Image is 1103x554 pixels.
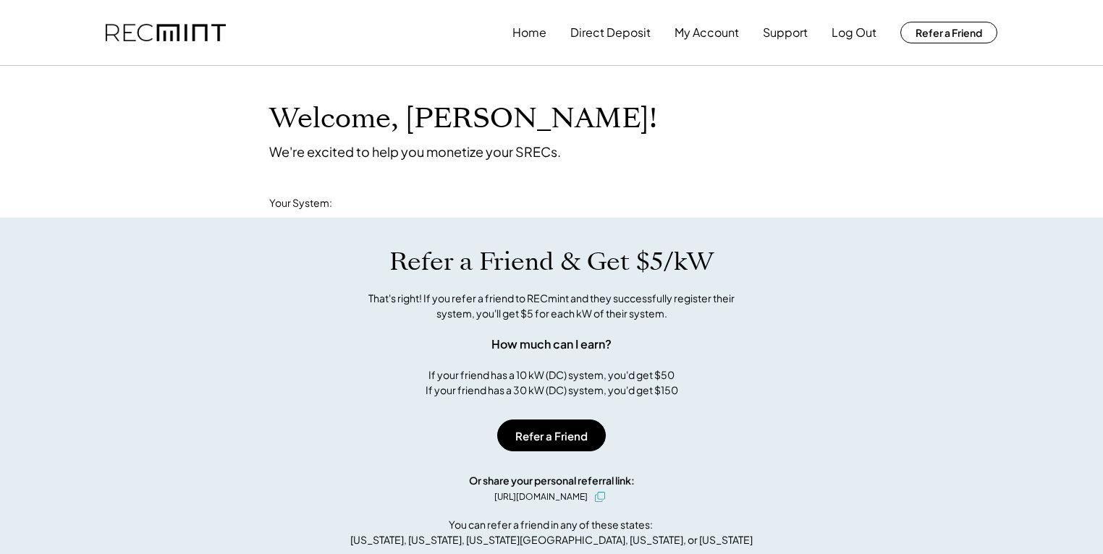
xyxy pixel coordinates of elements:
[832,18,876,47] button: Log Out
[570,18,651,47] button: Direct Deposit
[106,24,226,42] img: recmint-logotype%403x.png
[469,473,635,488] div: Or share your personal referral link:
[497,419,606,451] button: Refer a Friend
[494,490,588,503] div: [URL][DOMAIN_NAME]
[900,22,997,43] button: Refer a Friend
[389,247,714,277] h1: Refer a Friend & Get $5/kW
[352,291,751,321] div: That's right! If you refer a friend to RECmint and they successfully register their system, you'l...
[350,517,753,547] div: You can refer a friend in any of these states: [US_STATE], [US_STATE], [US_STATE][GEOGRAPHIC_DATA...
[269,102,657,136] h1: Welcome, [PERSON_NAME]!
[763,18,808,47] button: Support
[269,196,332,210] div: Your System:
[512,18,546,47] button: Home
[491,336,612,353] div: How much can I earn?
[426,367,678,398] div: If your friend has a 10 kW (DC) system, you'd get $50 If your friend has a 30 kW (DC) system, you...
[591,488,609,506] button: click to copy
[675,18,739,47] button: My Account
[269,143,561,160] div: We're excited to help you monetize your SRECs.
